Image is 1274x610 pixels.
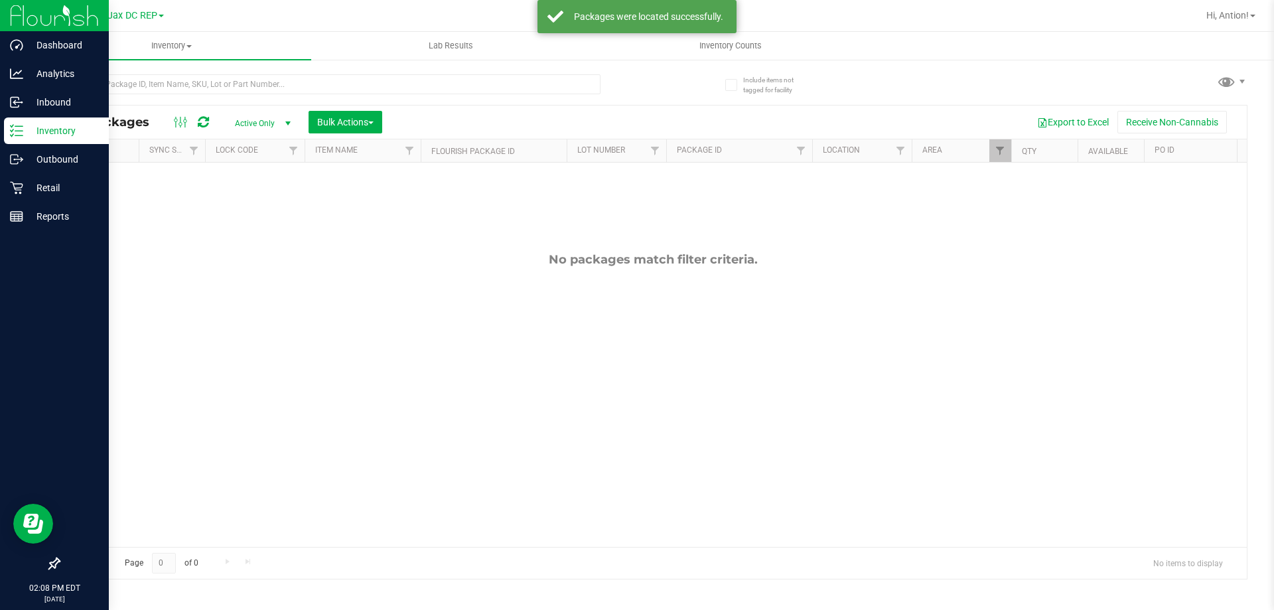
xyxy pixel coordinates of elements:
[1143,553,1234,573] span: No items to display
[790,139,812,162] a: Filter
[59,252,1247,267] div: No packages match filter criteria.
[283,139,305,162] a: Filter
[399,139,421,162] a: Filter
[32,40,311,52] span: Inventory
[10,210,23,223] inline-svg: Reports
[23,123,103,139] p: Inventory
[317,117,374,127] span: Bulk Actions
[58,74,601,94] input: Search Package ID, Item Name, SKU, Lot or Part Number...
[431,147,515,156] a: Flourish Package ID
[183,139,205,162] a: Filter
[1206,10,1249,21] span: Hi, Antion!
[32,32,311,60] a: Inventory
[23,151,103,167] p: Outbound
[577,145,625,155] a: Lot Number
[216,145,258,155] a: Lock Code
[23,66,103,82] p: Analytics
[10,67,23,80] inline-svg: Analytics
[10,96,23,109] inline-svg: Inbound
[989,139,1011,162] a: Filter
[411,40,491,52] span: Lab Results
[309,111,382,133] button: Bulk Actions
[1088,147,1128,156] a: Available
[315,145,358,155] a: Item Name
[149,145,200,155] a: Sync Status
[6,582,103,594] p: 02:08 PM EDT
[644,139,666,162] a: Filter
[1117,111,1227,133] button: Receive Non-Cannabis
[10,38,23,52] inline-svg: Dashboard
[23,37,103,53] p: Dashboard
[6,594,103,604] p: [DATE]
[10,181,23,194] inline-svg: Retail
[69,115,163,129] span: All Packages
[823,145,860,155] a: Location
[107,10,157,21] span: Jax DC REP
[591,32,870,60] a: Inventory Counts
[10,124,23,137] inline-svg: Inventory
[10,153,23,166] inline-svg: Outbound
[1028,111,1117,133] button: Export to Excel
[113,553,209,573] span: Page of 0
[922,145,942,155] a: Area
[890,139,912,162] a: Filter
[681,40,780,52] span: Inventory Counts
[23,180,103,196] p: Retail
[13,504,53,544] iframe: Resource center
[1155,145,1174,155] a: PO ID
[1022,147,1036,156] a: Qty
[571,10,727,23] div: Packages were located successfully.
[23,208,103,224] p: Reports
[677,145,722,155] a: Package ID
[311,32,591,60] a: Lab Results
[23,94,103,110] p: Inbound
[743,75,810,95] span: Include items not tagged for facility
